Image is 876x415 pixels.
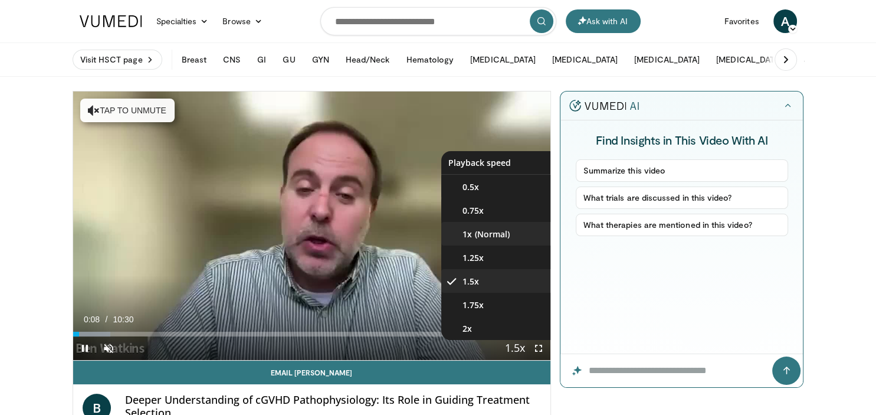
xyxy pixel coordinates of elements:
span: 10:30 [113,315,134,324]
button: [MEDICAL_DATA] [627,48,707,71]
video-js: Video Player [73,92,551,361]
button: Head/Neck [339,48,397,71]
button: Playback Rate [503,336,527,360]
button: Pause [73,336,97,360]
span: 1x [462,228,472,240]
button: GI [250,48,273,71]
button: What trials are discussed in this video? [576,187,789,209]
span: 1.75x [462,299,484,311]
div: Progress Bar [73,332,551,336]
button: GYN [305,48,336,71]
a: Visit HSCT page [73,50,162,70]
button: [MEDICAL_DATA] [709,48,789,71]
button: [MEDICAL_DATA] [545,48,625,71]
span: 0:08 [84,315,100,324]
button: Summarize this video [576,159,789,182]
a: Specialties [149,9,216,33]
span: 0.75x [462,205,484,217]
span: 1.5x [462,276,479,287]
a: Email [PERSON_NAME] [73,361,551,384]
button: CNS [216,48,248,71]
input: Search topics, interventions [320,7,556,35]
input: Question for the AI [560,354,803,387]
a: Favorites [717,9,766,33]
img: VuMedi Logo [80,15,142,27]
button: Tap to unmute [80,99,175,122]
button: What therapies are mentioned in this video? [576,214,789,236]
h4: Find Insights in This Video With AI [576,132,789,148]
button: GU [275,48,302,71]
button: Hematology [399,48,461,71]
button: Unmute [97,336,120,360]
span: 2x [462,323,472,335]
span: 1.25x [462,252,484,264]
button: [MEDICAL_DATA] [463,48,543,71]
span: 0.5x [462,181,479,193]
a: A [773,9,797,33]
a: Browse [215,9,270,33]
img: vumedi-ai-logo.v2.svg [569,100,639,112]
button: Breast [175,48,214,71]
button: Ask with AI [566,9,641,33]
span: / [106,315,108,324]
button: Fullscreen [527,336,550,360]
